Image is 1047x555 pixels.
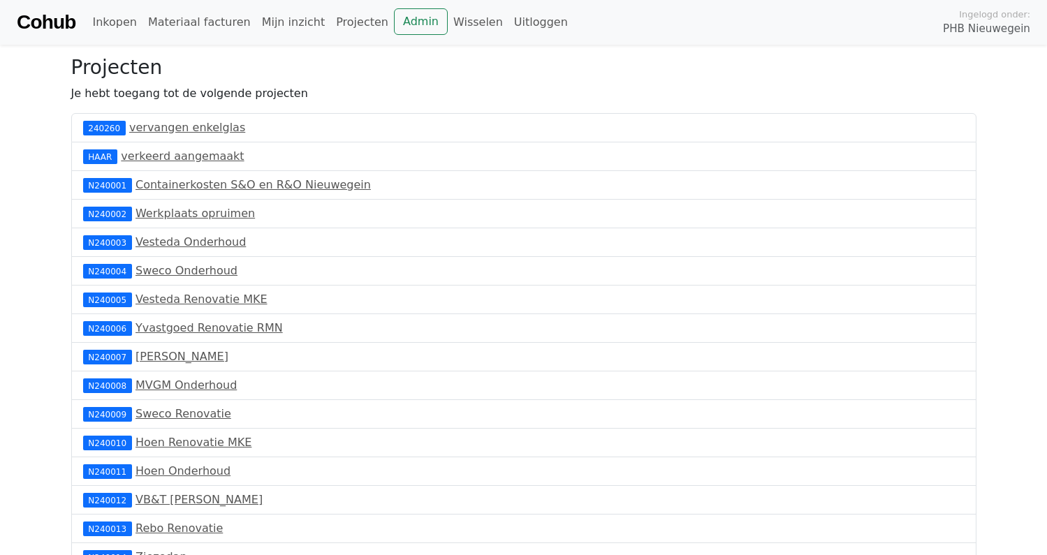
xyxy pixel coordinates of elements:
[83,464,132,478] div: N240011
[17,6,75,39] a: Cohub
[71,85,976,102] p: Je hebt toegang tot de volgende projecten
[83,407,132,421] div: N240009
[136,378,237,392] a: MVGM Onderhoud
[83,378,132,392] div: N240008
[121,149,244,163] a: verkeerd aangemaakt
[256,8,331,36] a: Mijn inzicht
[136,493,263,506] a: VB&T [PERSON_NAME]
[83,178,132,192] div: N240001
[71,56,976,80] h3: Projecten
[83,493,132,507] div: N240012
[83,121,126,135] div: 240260
[83,264,132,278] div: N240004
[448,8,508,36] a: Wisselen
[508,8,573,36] a: Uitloggen
[83,350,132,364] div: N240007
[142,8,256,36] a: Materiaal facturen
[83,321,132,335] div: N240006
[943,21,1030,37] span: PHB Nieuwegein
[959,8,1030,21] span: Ingelogd onder:
[83,235,132,249] div: N240003
[330,8,394,36] a: Projecten
[136,321,283,334] a: Yvastgoed Renovatie RMN
[83,207,132,221] div: N240002
[83,293,132,306] div: N240005
[83,436,132,450] div: N240010
[136,293,268,306] a: Vesteda Renovatie MKE
[136,521,223,535] a: Rebo Renovatie
[136,436,251,449] a: Hoen Renovatie MKE
[394,8,448,35] a: Admin
[87,8,142,36] a: Inkopen
[83,521,132,535] div: N240013
[136,264,237,277] a: Sweco Onderhoud
[136,178,371,191] a: Containerkosten S&O en R&O Nieuwegein
[136,464,230,478] a: Hoen Onderhoud
[129,121,245,134] a: vervangen enkelglas
[136,207,255,220] a: Werkplaats opruimen
[136,235,246,249] a: Vesteda Onderhoud
[136,350,228,363] a: [PERSON_NAME]
[136,407,231,420] a: Sweco Renovatie
[83,149,118,163] div: HAAR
